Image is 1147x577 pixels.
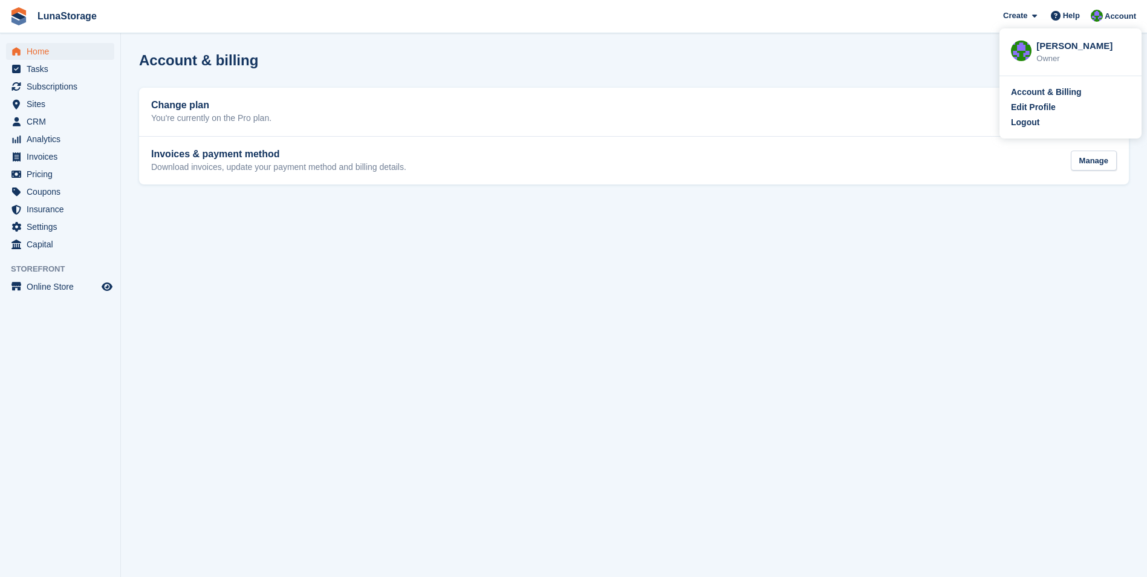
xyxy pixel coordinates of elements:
[6,218,114,235] a: menu
[1011,41,1032,61] img: Cathal Vaughan
[139,88,1129,136] a: Change plan You're currently on the Pro plan. Change
[33,6,102,26] a: LunaStorage
[27,236,99,253] span: Capital
[6,166,114,183] a: menu
[1071,151,1117,171] div: Manage
[6,183,114,200] a: menu
[139,52,258,68] h1: Account & billing
[27,113,99,130] span: CRM
[1011,101,1130,114] a: Edit Profile
[10,7,28,25] img: stora-icon-8386f47178a22dfd0bd8f6a31ec36ba5ce8667c1dd55bd0f319d3a0aa187defe.svg
[1091,10,1103,22] img: Cathal Vaughan
[27,131,99,148] span: Analytics
[1036,39,1130,50] div: [PERSON_NAME]
[6,113,114,130] a: menu
[6,43,114,60] a: menu
[1011,116,1130,129] a: Logout
[6,278,114,295] a: menu
[1063,10,1080,22] span: Help
[27,148,99,165] span: Invoices
[6,148,114,165] a: menu
[1105,10,1136,22] span: Account
[27,166,99,183] span: Pricing
[139,137,1129,185] a: Invoices & payment method Download invoices, update your payment method and billing details. Manage
[1011,116,1039,129] div: Logout
[6,236,114,253] a: menu
[100,279,114,294] a: Preview store
[1036,53,1130,65] div: Owner
[11,263,120,275] span: Storefront
[6,96,114,112] a: menu
[1011,86,1130,99] a: Account & Billing
[27,60,99,77] span: Tasks
[6,78,114,95] a: menu
[1011,86,1082,99] div: Account & Billing
[6,131,114,148] a: menu
[1011,101,1056,114] div: Edit Profile
[27,218,99,235] span: Settings
[27,183,99,200] span: Coupons
[6,201,114,218] a: menu
[6,60,114,77] a: menu
[27,78,99,95] span: Subscriptions
[151,149,406,160] h2: Invoices & payment method
[27,43,99,60] span: Home
[27,201,99,218] span: Insurance
[27,278,99,295] span: Online Store
[27,96,99,112] span: Sites
[1003,10,1027,22] span: Create
[151,162,406,173] p: Download invoices, update your payment method and billing details.
[151,100,271,111] h2: Change plan
[151,113,271,124] p: You're currently on the Pro plan.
